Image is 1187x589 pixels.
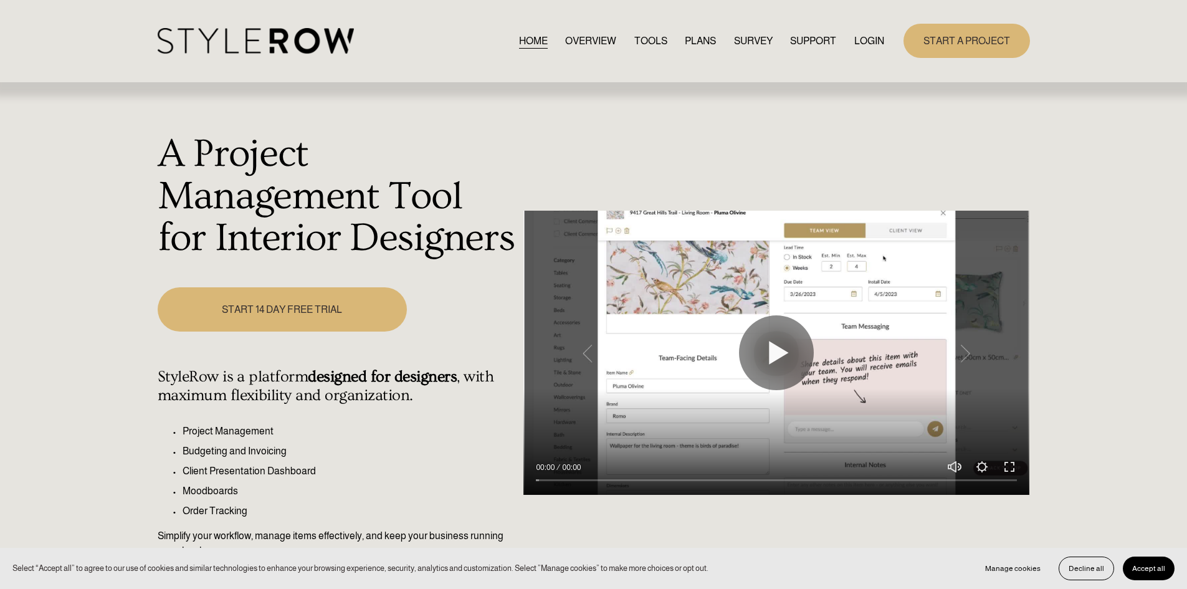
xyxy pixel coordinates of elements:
[158,287,407,332] a: START 14 DAY FREE TRIAL
[1069,564,1104,573] span: Decline all
[1123,557,1175,580] button: Accept all
[12,562,708,574] p: Select “Accept all” to agree to our use of cookies and similar technologies to enhance your brows...
[536,476,1017,485] input: Seek
[1132,564,1165,573] span: Accept all
[158,368,517,405] h4: StyleRow is a platform , with maximum flexibility and organization.
[308,368,457,386] strong: designed for designers
[183,504,517,519] p: Order Tracking
[183,464,517,479] p: Client Presentation Dashboard
[158,28,354,54] img: StyleRow
[536,461,558,474] div: Current time
[183,424,517,439] p: Project Management
[183,484,517,499] p: Moodboards
[519,32,548,49] a: HOME
[790,34,836,49] span: SUPPORT
[158,133,517,260] h1: A Project Management Tool for Interior Designers
[158,529,517,558] p: Simplify your workflow, manage items effectively, and keep your business running seamlessly.
[976,557,1050,580] button: Manage cookies
[734,32,773,49] a: SURVEY
[903,24,1030,58] a: START A PROJECT
[790,32,836,49] a: folder dropdown
[565,32,616,49] a: OVERVIEW
[183,444,517,459] p: Budgeting and Invoicing
[1059,557,1114,580] button: Decline all
[854,32,884,49] a: LOGIN
[685,32,716,49] a: PLANS
[558,461,584,474] div: Duration
[985,564,1041,573] span: Manage cookies
[739,315,814,390] button: Play
[634,32,667,49] a: TOOLS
